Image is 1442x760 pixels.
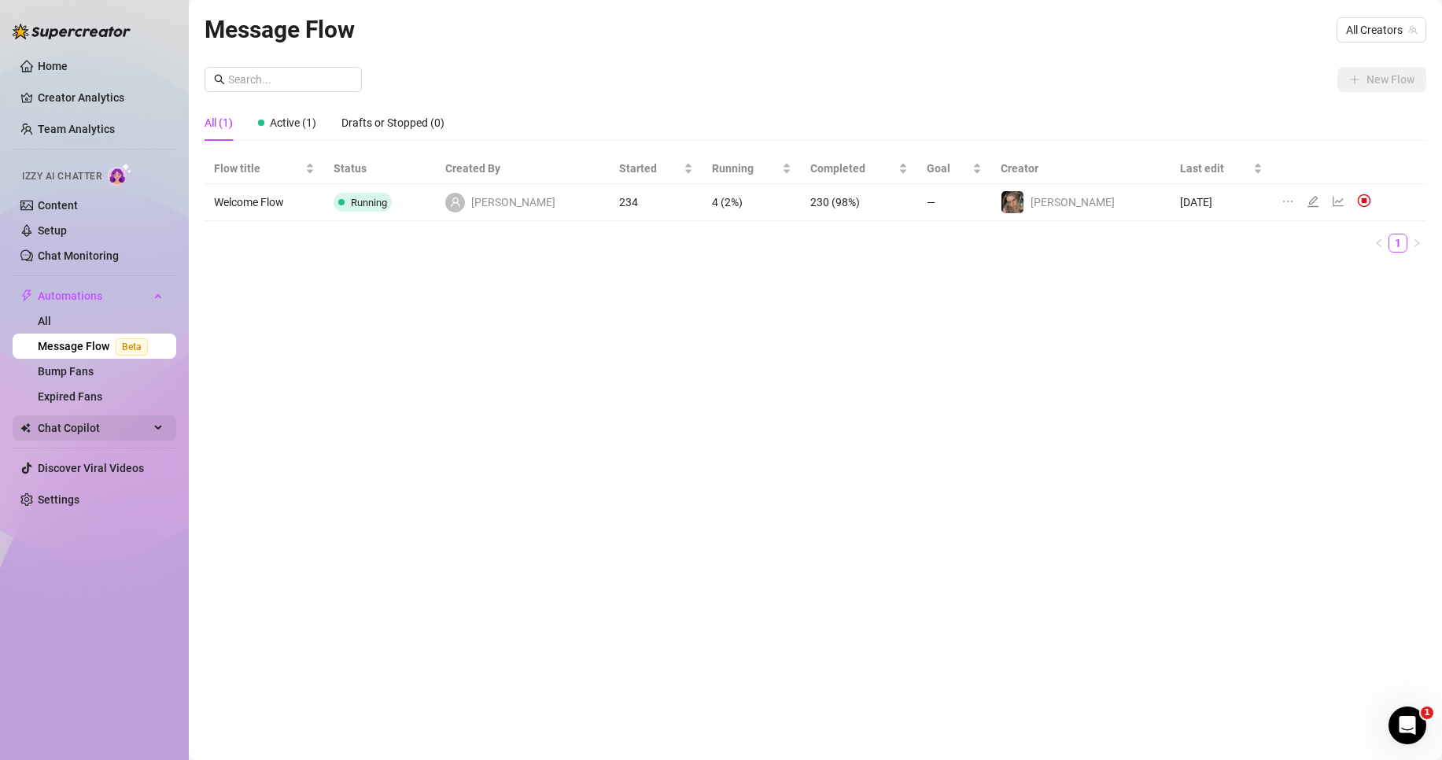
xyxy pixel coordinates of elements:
[1357,194,1371,208] img: svg%3e
[205,153,324,184] th: Flow title
[917,184,991,221] td: —
[1374,238,1384,248] span: left
[801,153,917,184] th: Completed
[703,184,801,221] td: 4 (2%)
[38,365,94,378] a: Bump Fans
[703,153,801,184] th: Running
[22,169,101,184] span: Izzy AI Chatter
[205,114,233,131] div: All (1)
[116,338,148,356] span: Beta
[991,153,1170,184] th: Creator
[1332,195,1344,208] span: line-chart
[13,24,131,39] img: logo-BBDzfeDw.svg
[1389,234,1407,252] a: 1
[1337,67,1426,92] button: New Flow
[801,184,917,221] td: 230 (98%)
[1346,18,1417,42] span: All Creators
[38,283,149,308] span: Automations
[341,114,444,131] div: Drafts or Stopped (0)
[214,74,225,85] span: search
[1389,707,1426,744] iframe: Intercom live chat
[351,197,387,208] span: Running
[20,422,31,433] img: Chat Copilot
[38,315,51,327] a: All
[1001,191,1023,213] img: Bobbie‎
[1282,195,1294,208] span: ellipsis
[1412,238,1422,248] span: right
[1307,195,1319,208] span: edit
[610,184,703,221] td: 234
[38,199,78,212] a: Content
[108,163,132,186] img: AI Chatter
[1171,184,1272,221] td: [DATE]
[38,60,68,72] a: Home
[619,160,680,177] span: Started
[610,153,703,184] th: Started
[38,249,119,262] a: Chat Monitoring
[20,290,33,302] span: thunderbolt
[324,153,437,184] th: Status
[1370,234,1389,253] button: left
[1407,234,1426,253] button: right
[471,194,555,211] span: [PERSON_NAME]
[38,224,67,237] a: Setup
[712,160,779,177] span: Running
[1031,196,1115,208] span: [PERSON_NAME]‎
[38,415,149,441] span: Chat Copilot
[270,116,316,129] span: Active (1)
[1180,160,1250,177] span: Last edit
[1407,234,1426,253] li: Next Page
[205,184,324,221] td: Welcome Flow
[214,160,302,177] span: Flow title
[1389,234,1407,253] li: 1
[1171,153,1272,184] th: Last edit
[1370,234,1389,253] li: Previous Page
[917,153,991,184] th: Goal
[38,462,144,474] a: Discover Viral Videos
[38,123,115,135] a: Team Analytics
[38,493,79,506] a: Settings
[436,153,610,184] th: Created By
[1408,25,1418,35] span: team
[810,160,895,177] span: Completed
[38,340,154,352] a: Message FlowBeta
[38,390,102,403] a: Expired Fans
[38,85,164,110] a: Creator Analytics
[450,197,461,208] span: user
[228,71,352,88] input: Search...
[927,160,969,177] span: Goal
[1421,707,1433,719] span: 1
[205,11,355,48] article: Message Flow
